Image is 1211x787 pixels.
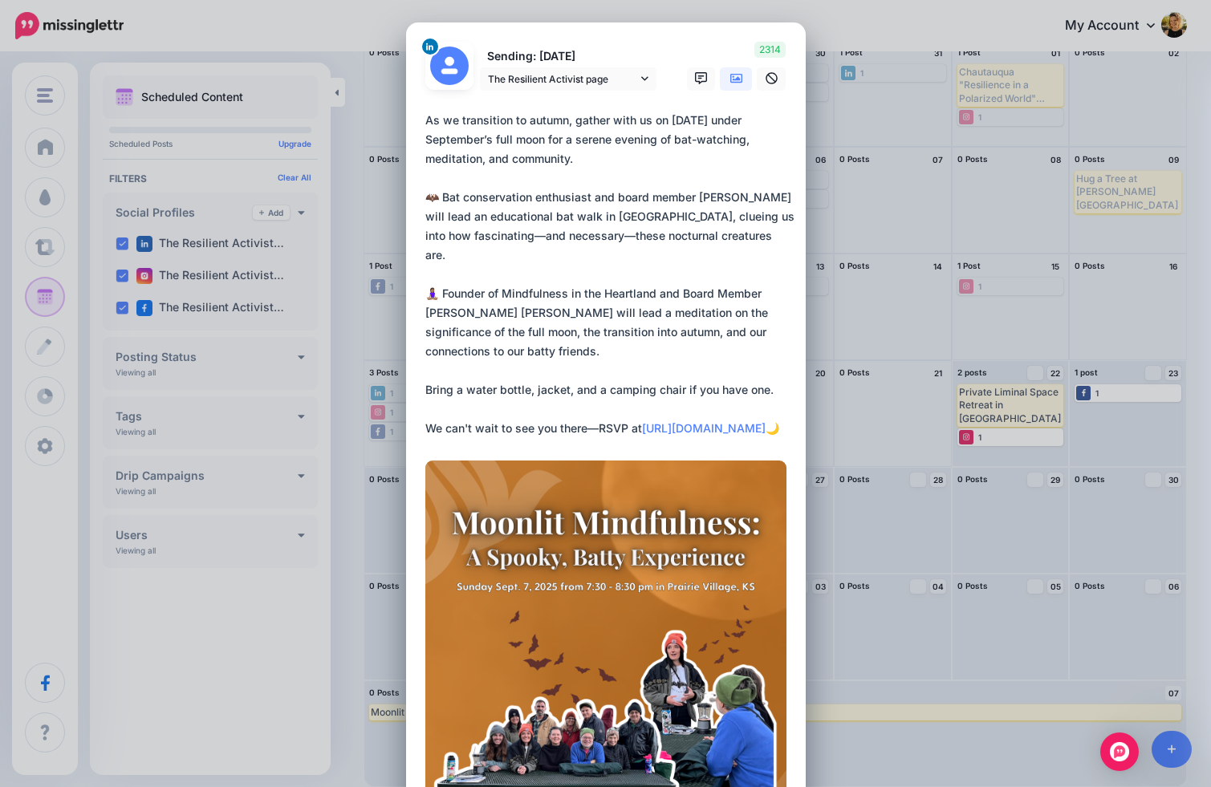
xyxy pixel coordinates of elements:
p: Sending: [DATE] [480,47,656,66]
span: The Resilient Activist page [488,71,637,87]
span: 2314 [754,42,786,58]
div: As we transition to autumn, gather with us on [DATE] under September’s full moon for a serene eve... [425,111,794,438]
a: The Resilient Activist page [480,67,656,91]
div: Open Intercom Messenger [1100,732,1139,771]
img: user_default_image.png [430,47,469,85]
